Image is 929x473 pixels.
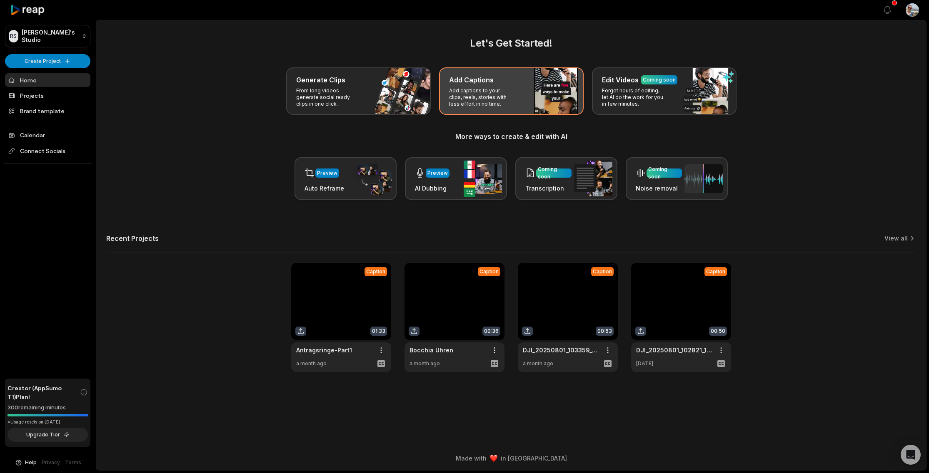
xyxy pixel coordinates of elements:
[7,404,88,412] div: 300 remaining minutes
[15,459,37,466] button: Help
[7,384,80,401] span: Creator (AppSumo T1) Plan!
[296,75,345,85] h3: Generate Clips
[602,75,639,85] h3: Edit Videos
[22,29,78,44] p: [PERSON_NAME]'s Studio
[25,459,37,466] span: Help
[884,234,908,243] a: View all
[684,164,723,193] img: noise_removal.png
[104,454,919,463] div: Made with in [GEOGRAPHIC_DATA]
[523,346,599,354] a: DJI_20250801_103359_149_null_video ([DOMAIN_NAME])
[449,75,494,85] h3: Add Captions
[296,346,352,354] a: Antragsringe-Part1
[65,459,81,466] a: Terms
[636,184,682,193] h3: Noise removal
[296,87,361,107] p: From long videos generate social ready clips in one click.
[643,76,676,84] div: Coming soon
[305,184,344,193] h3: Auto Reframe
[5,128,90,142] a: Calendar
[901,445,921,465] div: Open Intercom Messenger
[5,54,90,68] button: Create Project
[538,166,570,181] div: Coming soon
[353,163,392,195] img: auto_reframe.png
[464,161,502,197] img: ai_dubbing.png
[525,184,572,193] h3: Transcription
[410,346,453,354] a: Bocchia Uhren
[106,36,916,51] h2: Let's Get Started!
[490,455,497,462] img: heart emoji
[42,459,60,466] a: Privacy
[602,87,667,107] p: Forget hours of editing, let AI do the work for you in few minutes.
[7,428,88,442] button: Upgrade Tier
[5,73,90,87] a: Home
[9,30,18,42] div: RS
[427,169,448,177] div: Preview
[449,87,514,107] p: Add captions to your clips, reels, stories with less effort in no time.
[106,234,159,243] h2: Recent Projects
[648,166,680,181] div: Coming soon
[5,144,90,158] span: Connect Socials
[5,104,90,118] a: Brand template
[317,169,337,177] div: Preview
[636,346,713,354] a: DJI_20250801_102821_141_null_video (video-converter
[7,419,88,425] div: *Usage resets on [DATE]
[5,89,90,102] a: Projects
[106,131,916,141] h3: More ways to create & edit with AI
[574,161,612,196] img: transcription.png
[415,184,450,193] h3: AI Dubbing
